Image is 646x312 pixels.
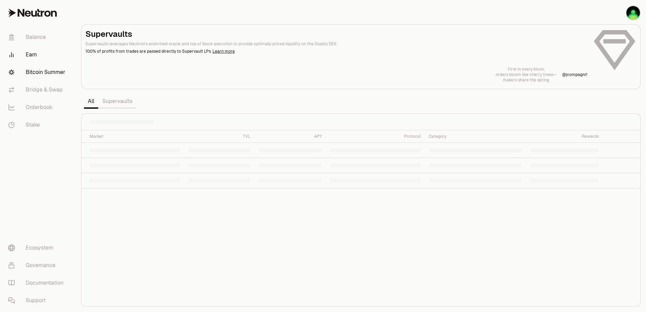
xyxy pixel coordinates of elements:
p: 100% of profits from trades are passed directly to Supervault LPs. [85,48,588,54]
div: Category [429,134,522,139]
a: Earn [3,46,73,63]
p: Supervaults leverages Neutron's enshrined oracle and top of block execution to provide optimally ... [85,41,588,47]
a: Stake [3,116,73,134]
p: First in every block, [496,67,557,72]
div: Protocol [330,134,421,139]
div: TVL [188,134,251,139]
a: First in every block,orders bloom like cherry trees—makers share the spring. [496,67,557,83]
a: Supervaults [98,95,136,108]
a: Support [3,292,73,309]
p: @ jcompagni1 [562,72,588,77]
p: orders bloom like cherry trees— [496,72,557,77]
a: Ecosystem [3,239,73,257]
a: Bitcoin Summer [3,63,73,81]
a: All [84,95,98,108]
a: @jcompagni1 [562,72,588,77]
a: Orderbook [3,99,73,116]
a: Documentation [3,274,73,292]
a: Governance [3,257,73,274]
div: Rewards [530,134,599,139]
div: APY [258,134,322,139]
a: Learn more [213,49,235,54]
p: makers share the spring. [496,77,557,83]
div: Market [90,134,180,139]
h2: Supervaults [85,29,588,40]
a: Bridge & Swap [3,81,73,99]
img: KO [626,6,640,20]
a: Balance [3,28,73,46]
